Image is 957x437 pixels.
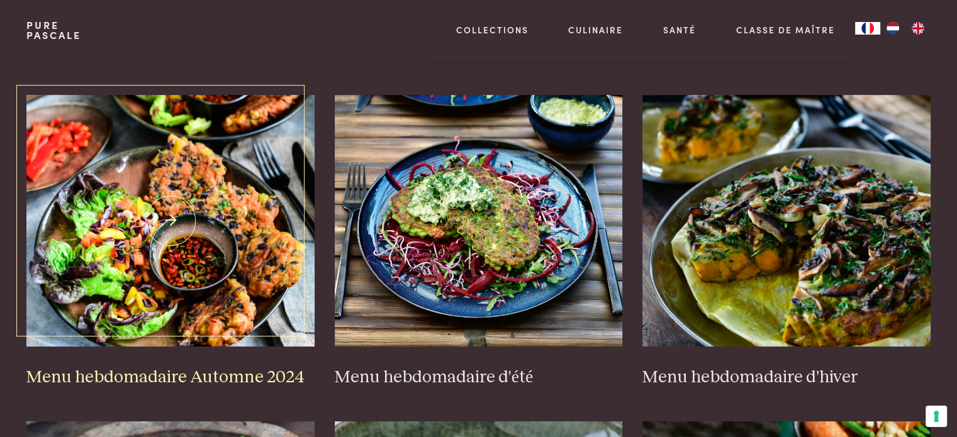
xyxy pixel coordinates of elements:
div: Language [855,22,880,35]
a: Menu hebdomadaire Automne 2024 Menu hebdomadaire Automne 2024 [26,95,315,388]
a: Culinaire [568,23,623,36]
a: Menu hebdomadaire d'été Menu hebdomadaire d'été [335,95,623,388]
aside: Language selected: Français [855,22,931,35]
ul: Language list [880,22,931,35]
a: Santé [663,23,696,36]
h3: Menu hebdomadaire d'hiver [642,367,931,389]
a: Collections [456,23,529,36]
h3: Menu hebdomadaire Automne 2024 [26,367,315,389]
a: FR [855,22,880,35]
h3: Menu hebdomadaire d'été [335,367,623,389]
img: Menu hebdomadaire d'hiver [642,95,931,346]
a: PurePascale [26,20,81,40]
img: Menu hebdomadaire d'été [335,95,623,346]
a: NL [880,22,905,35]
a: Menu hebdomadaire d'hiver Menu hebdomadaire d'hiver [642,95,931,388]
a: Classe de maître [736,23,835,36]
img: Menu hebdomadaire Automne 2024 [26,95,315,346]
a: EN [905,22,931,35]
button: Vos préférences en matière de consentement pour les technologies de suivi [926,406,947,427]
